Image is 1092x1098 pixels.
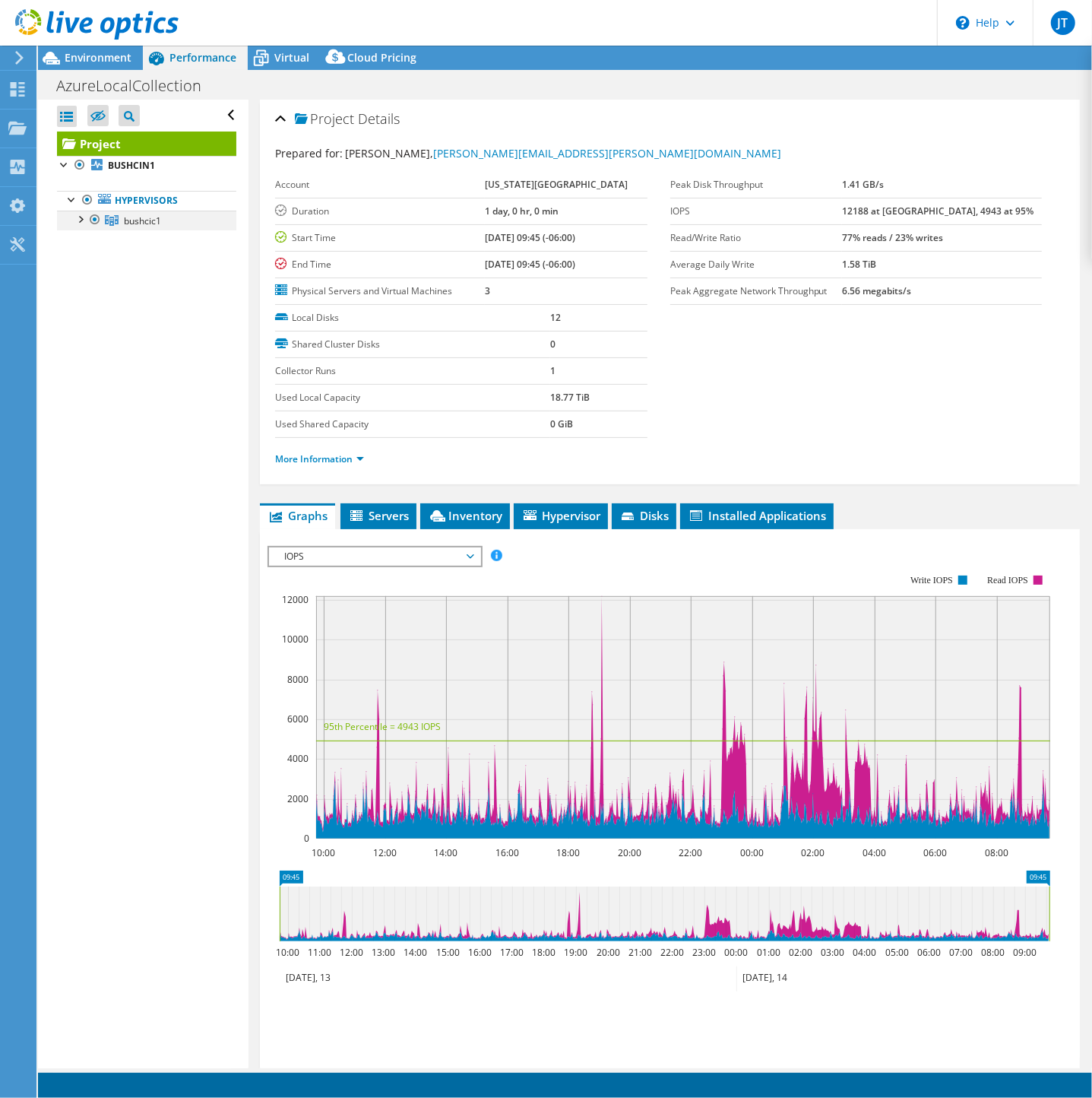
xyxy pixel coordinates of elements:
[65,50,131,65] span: Environment
[565,946,588,959] text: 19:00
[374,846,397,859] text: 12:00
[437,946,461,959] text: 15:00
[324,720,441,733] text: 95th Percentile = 4943 IOPS
[842,231,943,244] b: 77% reads / 23% writes
[550,311,561,324] b: 12
[435,846,458,859] text: 14:00
[790,946,813,959] text: 02:00
[372,946,396,959] text: 13:00
[287,673,309,686] text: 8000
[108,159,155,172] b: BUSHCIN1
[275,204,485,219] label: Duration
[725,946,749,959] text: 00:00
[275,284,485,299] label: Physical Servers and Virtual Machines
[275,230,485,246] label: Start Time
[57,156,236,176] a: BUSHCIN1
[670,230,842,246] label: Read/Write Ratio
[986,846,1009,859] text: 08:00
[304,832,309,845] text: 0
[619,508,669,523] span: Disks
[988,575,1029,585] text: Read IOPS
[277,547,472,566] span: IOPS
[57,191,236,211] a: Hypervisors
[550,364,555,377] b: 1
[918,946,942,959] text: 06:00
[287,792,309,805] text: 2000
[950,946,973,959] text: 07:00
[670,284,842,299] label: Peak Aggregate Network Throughput
[485,284,490,297] b: 3
[340,946,364,959] text: 12:00
[661,946,685,959] text: 22:00
[863,846,887,859] text: 04:00
[821,946,845,959] text: 03:00
[433,146,781,160] a: [PERSON_NAME][EMAIL_ADDRESS][PERSON_NAME][DOMAIN_NAME]
[275,257,485,272] label: End Time
[282,633,309,646] text: 10000
[629,946,653,959] text: 21:00
[1051,11,1075,35] span: JT
[853,946,877,959] text: 04:00
[842,284,911,297] b: 6.56 megabits/s
[886,946,910,959] text: 05:00
[521,508,600,523] span: Hypervisor
[345,146,781,160] span: [PERSON_NAME],
[309,946,332,959] text: 11:00
[274,50,309,65] span: Virtual
[924,846,948,859] text: 06:00
[275,177,485,192] label: Account
[57,132,236,156] a: Project
[348,508,409,523] span: Servers
[358,109,400,128] span: Details
[911,575,954,585] text: Write IOPS
[670,257,842,272] label: Average Daily Write
[57,211,236,230] a: bushcic1
[758,946,781,959] text: 01:00
[287,712,309,725] text: 6000
[1014,946,1037,959] text: 09:00
[842,178,884,191] b: 1.41 GB/s
[802,846,825,859] text: 02:00
[287,752,309,765] text: 4000
[485,178,628,191] b: [US_STATE][GEOGRAPHIC_DATA]
[842,258,876,271] b: 1.58 TiB
[670,177,842,192] label: Peak Disk Throughput
[550,338,555,351] b: 0
[404,946,428,959] text: 14:00
[496,846,520,859] text: 16:00
[275,390,550,405] label: Used Local Capacity
[741,846,764,859] text: 00:00
[169,50,236,65] span: Performance
[693,946,717,959] text: 23:00
[842,205,1033,217] b: 12188 at [GEOGRAPHIC_DATA], 4943 at 95%
[469,946,492,959] text: 16:00
[267,1065,448,1096] h2: Advanced Graph Controls
[670,204,842,219] label: IOPS
[428,508,502,523] span: Inventory
[688,508,826,523] span: Installed Applications
[597,946,621,959] text: 20:00
[275,417,550,432] label: Used Shared Capacity
[275,363,550,379] label: Collector Runs
[679,846,703,859] text: 22:00
[295,112,354,127] span: Project
[982,946,1005,959] text: 08:00
[277,946,300,959] text: 10:00
[485,231,575,244] b: [DATE] 09:45 (-06:00)
[275,337,550,352] label: Shared Cluster Disks
[557,846,581,859] text: 18:00
[267,508,328,523] span: Graphs
[312,846,336,859] text: 10:00
[124,214,161,227] span: bushcic1
[275,310,550,325] label: Local Disks
[550,391,590,404] b: 18.77 TiB
[275,146,343,160] label: Prepared for:
[347,50,416,65] span: Cloud Pricing
[49,78,225,94] h1: AzureLocalCollection
[282,593,309,606] text: 12000
[275,452,364,465] a: More Information
[956,16,970,30] svg: \n
[501,946,524,959] text: 17:00
[533,946,556,959] text: 18:00
[550,417,573,430] b: 0 GiB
